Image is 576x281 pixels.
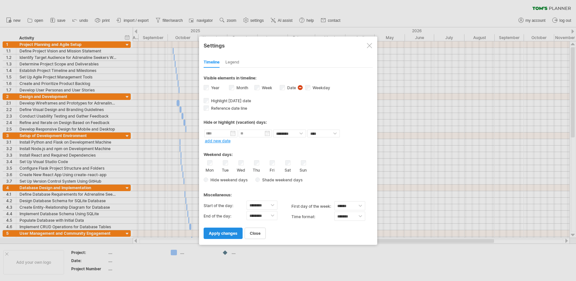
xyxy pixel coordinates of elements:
[204,186,373,199] div: Miscellaneous:
[204,201,247,211] label: Start of the day:
[204,57,220,68] div: Timeline
[225,57,239,68] div: Legend
[209,231,237,236] span: apply changes
[204,39,373,51] div: Settings
[261,85,272,90] label: Week
[204,146,373,159] div: Weekend days:
[204,76,373,82] div: Visible elements in timeline:
[286,85,296,90] label: Date
[284,166,292,173] label: Sat
[268,166,276,173] label: Fri
[210,85,220,90] label: Year
[235,85,248,90] label: Month
[208,177,248,182] span: Hide weekend days
[311,85,330,90] label: Weekday
[205,138,231,143] a: add new date
[221,166,229,173] label: Tue
[291,212,334,222] label: Time format:
[299,166,307,173] label: Sun
[237,166,245,173] label: Wed
[204,120,373,125] div: Hide or highlight (vacation) days:
[204,228,243,239] a: apply changes
[204,211,247,221] label: End of the day:
[260,177,302,182] span: Shade weekend days
[252,166,261,173] label: Thu
[210,98,251,103] span: Highlight [DATE] date
[250,231,261,236] span: close
[210,106,247,111] span: Reference date line
[245,228,266,239] a: close
[206,166,214,173] label: Mon
[291,201,334,212] label: first day of the week:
